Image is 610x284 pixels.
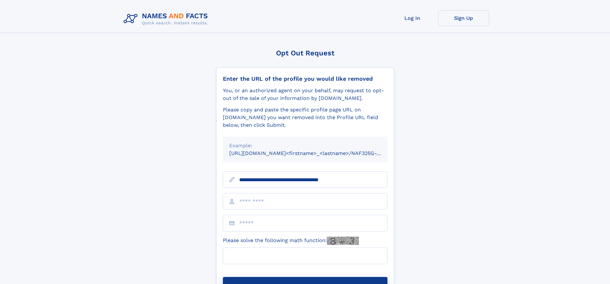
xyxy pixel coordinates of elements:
a: Log In [387,10,438,26]
img: Logo Names and Facts [121,10,213,28]
a: Sign Up [438,10,489,26]
div: You, or an authorized agent on your behalf, may request to opt-out of the sale of your informatio... [223,87,387,102]
div: Enter the URL of the profile you would like removed [223,75,387,82]
label: Please solve the following math function: [223,237,359,245]
div: Please copy and paste the specific profile page URL on [DOMAIN_NAME] you want removed into the Pr... [223,106,387,129]
small: [URL][DOMAIN_NAME]<firstname>_<lastname>/NAF325G-xxxxxxxx [229,150,400,156]
div: Example: [229,142,381,150]
div: Opt Out Request [216,49,394,57]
